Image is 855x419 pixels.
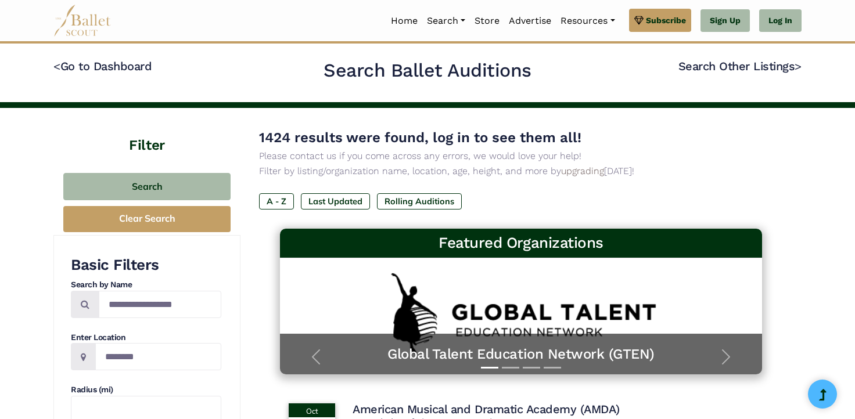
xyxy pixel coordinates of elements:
a: Search [422,9,470,33]
code: < [53,59,60,73]
img: gem.svg [634,14,644,27]
span: 1424 results were found, log in to see them all! [259,129,581,146]
a: <Go to Dashboard [53,59,152,73]
a: Search Other Listings> [678,59,802,73]
a: Log In [759,9,802,32]
a: Global Talent Education Network (GTEN) [292,345,750,363]
button: Search [63,173,231,200]
a: Home [386,9,422,33]
button: Clear Search [63,206,231,232]
a: upgrading [561,165,604,176]
p: Filter by listing/organization name, location, age, height, and more by [DATE]! [259,164,783,179]
label: A - Z [259,193,294,209]
input: Location [95,343,221,370]
h2: Search Ballet Auditions [324,59,531,83]
h4: Radius (mi) [71,384,221,396]
a: Store [470,9,504,33]
p: Please contact us if you come across any errors, we would love your help! [259,149,783,164]
a: Advertise [504,9,556,33]
span: Subscribe [646,14,686,27]
a: Sign Up [700,9,750,32]
a: Resources [556,9,619,33]
code: > [795,59,802,73]
button: Slide 3 [523,361,540,374]
h3: Featured Organizations [289,233,753,253]
button: Slide 1 [481,361,498,374]
button: Slide 2 [502,361,519,374]
h4: Search by Name [71,279,221,291]
input: Search by names... [99,291,221,318]
label: Rolling Auditions [377,193,462,209]
div: Oct [289,403,335,417]
a: Subscribe [629,9,691,32]
h3: Basic Filters [71,255,221,275]
h4: American Musical and Dramatic Academy (AMDA) [353,402,620,417]
h4: Enter Location [71,332,221,344]
label: Last Updated [301,193,370,209]
button: Slide 4 [544,361,561,374]
h4: Filter [53,108,240,156]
